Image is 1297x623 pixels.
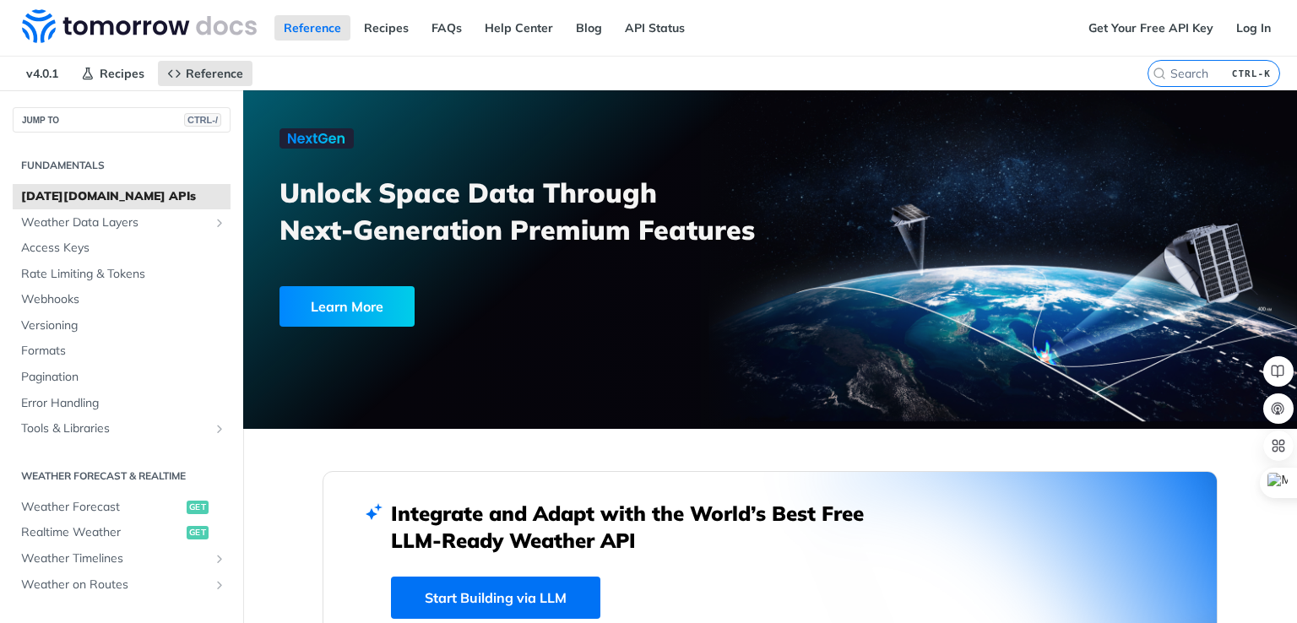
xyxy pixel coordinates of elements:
button: Show subpages for Weather Data Layers [213,216,226,230]
span: Weather Forecast [21,499,182,516]
span: Tools & Libraries [21,420,209,437]
span: Pagination [21,369,226,386]
span: Reference [186,66,243,81]
a: Tools & LibrariesShow subpages for Tools & Libraries [13,416,231,442]
button: Show subpages for Tools & Libraries [213,422,226,436]
a: Weather Forecastget [13,495,231,520]
a: Help Center [475,15,562,41]
a: Learn More [279,286,686,327]
a: Access Keys [13,236,231,261]
a: Get Your Free API Key [1079,15,1223,41]
h3: Unlock Space Data Through Next-Generation Premium Features [279,174,789,248]
a: Realtime Weatherget [13,520,231,545]
button: Show subpages for Weather Timelines [213,552,226,566]
a: [DATE][DOMAIN_NAME] APIs [13,184,231,209]
a: FAQs [422,15,471,41]
div: Learn More [279,286,415,327]
a: Recipes [355,15,418,41]
span: Recipes [100,66,144,81]
img: NextGen [279,128,354,149]
span: Weather Timelines [21,550,209,567]
a: Webhooks [13,287,231,312]
span: get [187,501,209,514]
svg: Search [1153,67,1166,80]
span: get [187,526,209,539]
span: [DATE][DOMAIN_NAME] APIs [21,188,226,205]
span: Rate Limiting & Tokens [21,266,226,283]
span: Weather on Routes [21,577,209,593]
a: Weather TimelinesShow subpages for Weather Timelines [13,546,231,572]
a: Start Building via LLM [391,577,600,619]
a: Weather Data LayersShow subpages for Weather Data Layers [13,210,231,236]
a: Blog [567,15,611,41]
img: Tomorrow.io Weather API Docs [22,9,257,43]
a: Error Handling [13,391,231,416]
span: Weather Data Layers [21,214,209,231]
span: Formats [21,343,226,360]
span: Webhooks [21,291,226,308]
a: Reference [274,15,350,41]
span: Error Handling [21,395,226,412]
span: Access Keys [21,240,226,257]
h2: Fundamentals [13,158,231,173]
a: Formats [13,339,231,364]
span: Realtime Weather [21,524,182,541]
a: Log In [1227,15,1280,41]
a: Pagination [13,365,231,390]
span: Versioning [21,317,226,334]
a: Rate Limiting & Tokens [13,262,231,287]
a: Weather on RoutesShow subpages for Weather on Routes [13,572,231,598]
a: API Status [616,15,694,41]
h2: Integrate and Adapt with the World’s Best Free LLM-Ready Weather API [391,500,889,554]
span: v4.0.1 [17,61,68,86]
h2: Weather Forecast & realtime [13,469,231,484]
kbd: CTRL-K [1228,65,1275,82]
a: Reference [158,61,252,86]
span: CTRL-/ [184,113,221,127]
button: Show subpages for Weather on Routes [213,578,226,592]
button: JUMP TOCTRL-/ [13,107,231,133]
a: Recipes [72,61,154,86]
a: Versioning [13,313,231,339]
